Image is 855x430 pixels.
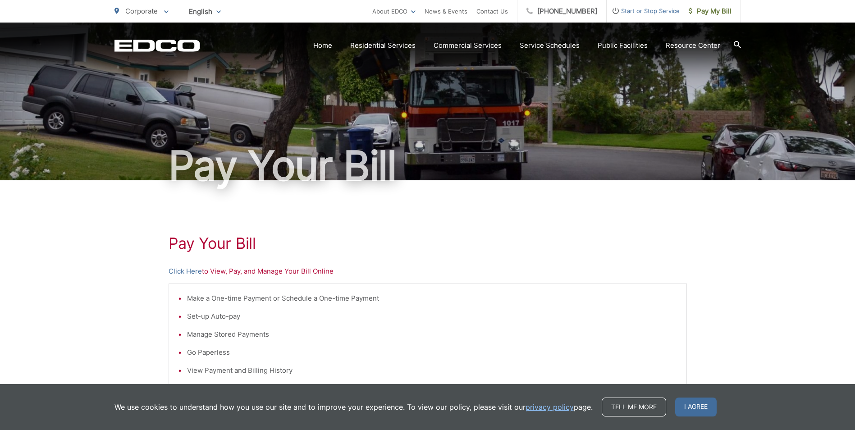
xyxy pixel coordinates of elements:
[182,4,228,19] span: English
[114,143,741,188] h1: Pay Your Bill
[425,6,467,17] a: News & Events
[675,398,717,416] span: I agree
[689,6,732,17] span: Pay My Bill
[476,6,508,17] a: Contact Us
[526,402,574,412] a: privacy policy
[169,266,202,277] a: Click Here
[187,347,677,358] li: Go Paperless
[187,365,677,376] li: View Payment and Billing History
[187,311,677,322] li: Set-up Auto-pay
[169,234,687,252] h1: Pay Your Bill
[372,6,416,17] a: About EDCO
[169,266,687,277] p: to View, Pay, and Manage Your Bill Online
[187,293,677,304] li: Make a One-time Payment or Schedule a One-time Payment
[666,40,720,51] a: Resource Center
[187,329,677,340] li: Manage Stored Payments
[114,39,200,52] a: EDCD logo. Return to the homepage.
[598,40,648,51] a: Public Facilities
[520,40,580,51] a: Service Schedules
[125,7,158,15] span: Corporate
[350,40,416,51] a: Residential Services
[602,398,666,416] a: Tell me more
[313,40,332,51] a: Home
[114,402,593,412] p: We use cookies to understand how you use our site and to improve your experience. To view our pol...
[434,40,502,51] a: Commercial Services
